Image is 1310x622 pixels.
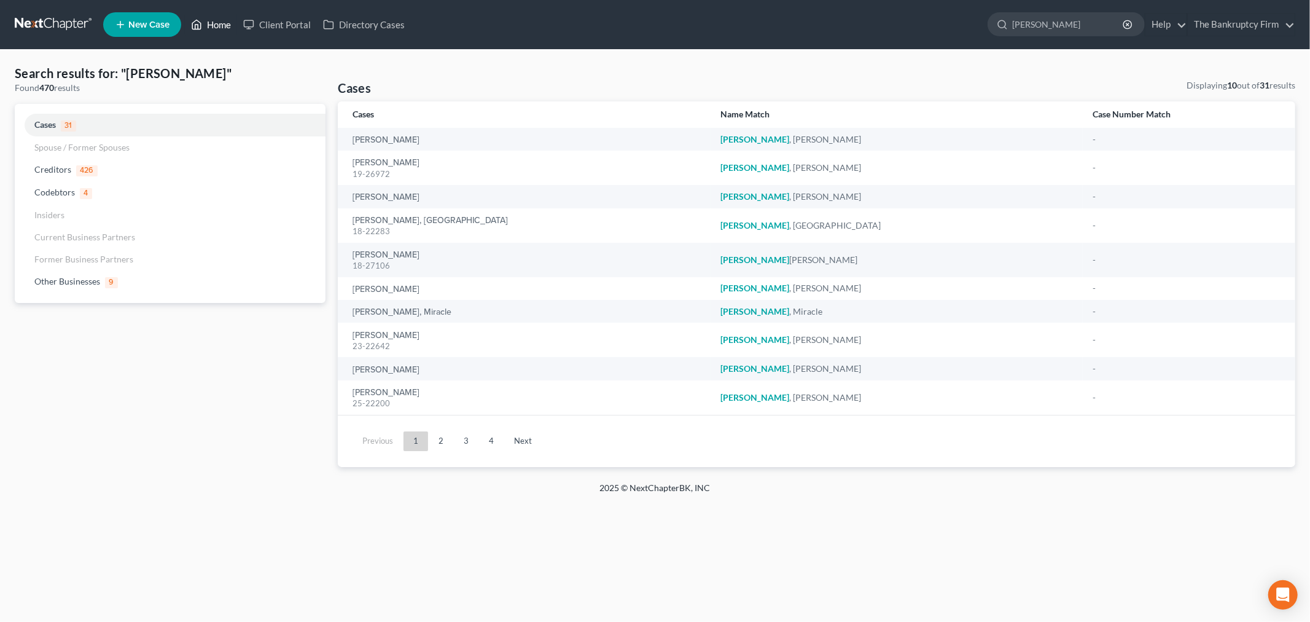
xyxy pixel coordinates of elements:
strong: 470 [39,82,54,93]
a: [PERSON_NAME] [353,331,419,340]
a: Help [1145,14,1187,36]
a: [PERSON_NAME], [GEOGRAPHIC_DATA] [353,216,508,225]
th: Cases [338,101,711,128]
a: [PERSON_NAME] [353,251,419,259]
em: [PERSON_NAME] [720,392,789,403]
div: - [1093,133,1281,146]
em: [PERSON_NAME] [720,334,789,345]
a: Spouse / Former Spouses [15,136,326,159]
a: Next [504,431,542,451]
a: Current Business Partners [15,226,326,248]
div: - [1093,191,1281,203]
a: Former Business Partners [15,248,326,270]
div: - [1093,282,1281,294]
em: [PERSON_NAME] [720,363,789,374]
span: 9 [105,277,118,288]
span: Cases [34,119,56,130]
div: - [1093,162,1281,174]
em: [PERSON_NAME] [720,254,789,265]
input: Search by name... [1012,13,1125,36]
a: Other Businesses9 [15,270,326,293]
span: Creditors [34,164,71,175]
div: [PERSON_NAME] [720,254,1074,266]
a: [PERSON_NAME] [353,388,419,397]
span: Current Business Partners [34,232,135,242]
a: Directory Cases [317,14,411,36]
span: New Case [128,20,170,30]
a: [PERSON_NAME] [353,366,419,374]
h4: Cases [338,79,371,96]
div: - [1093,254,1281,266]
a: Creditors426 [15,159,326,181]
span: Spouse / Former Spouses [34,142,130,152]
span: Other Businesses [34,276,100,286]
th: Name Match [711,101,1083,128]
span: Codebtors [34,187,75,197]
div: 25-22200 [353,398,701,409]
div: , [PERSON_NAME] [720,363,1074,375]
h4: Search results for: "[PERSON_NAME]" [15,65,326,82]
a: [PERSON_NAME], Miracle [353,308,451,317]
div: , [PERSON_NAME] [720,392,1074,404]
a: 2 [429,431,453,451]
a: 4 [479,431,504,451]
div: , [PERSON_NAME] [720,282,1074,294]
th: Case Number Match [1083,101,1295,128]
span: 31 [61,120,76,132]
a: Insiders [15,204,326,226]
a: The Bankruptcy Firm [1188,14,1295,36]
div: 2025 © NextChapterBK, INC [305,482,1005,504]
a: Codebtors4 [15,181,326,204]
div: - [1093,305,1281,318]
div: , [PERSON_NAME] [720,191,1074,203]
div: Displaying out of results [1187,79,1295,92]
span: 426 [76,165,98,176]
em: [PERSON_NAME] [720,283,789,293]
em: [PERSON_NAME] [720,162,789,173]
div: , [GEOGRAPHIC_DATA] [720,219,1074,232]
div: - [1093,219,1281,232]
div: - [1093,392,1281,404]
div: - [1093,334,1281,346]
span: Insiders [34,210,64,220]
a: Client Portal [237,14,317,36]
div: 18-27106 [353,260,701,272]
em: [PERSON_NAME] [720,134,789,144]
span: Former Business Partners [34,254,133,264]
a: [PERSON_NAME] [353,136,419,144]
a: Home [185,14,237,36]
a: [PERSON_NAME] [353,193,419,202]
strong: 31 [1260,80,1269,90]
em: [PERSON_NAME] [720,306,789,317]
div: 18-22283 [353,226,701,237]
div: 23-22642 [353,341,701,352]
em: [PERSON_NAME] [720,191,789,202]
div: - [1093,363,1281,375]
a: 3 [454,431,478,451]
a: Cases31 [15,114,326,136]
a: 1 [404,431,428,451]
div: , [PERSON_NAME] [720,133,1074,146]
div: 19-26972 [353,168,701,180]
a: [PERSON_NAME] [353,285,419,294]
div: Open Intercom Messenger [1268,580,1298,610]
div: , Miracle [720,305,1074,318]
em: [PERSON_NAME] [720,220,789,230]
div: Found results [15,82,326,94]
div: , [PERSON_NAME] [720,334,1074,346]
strong: 10 [1227,80,1237,90]
div: , [PERSON_NAME] [720,162,1074,174]
span: 4 [80,188,92,199]
a: [PERSON_NAME] [353,159,419,167]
